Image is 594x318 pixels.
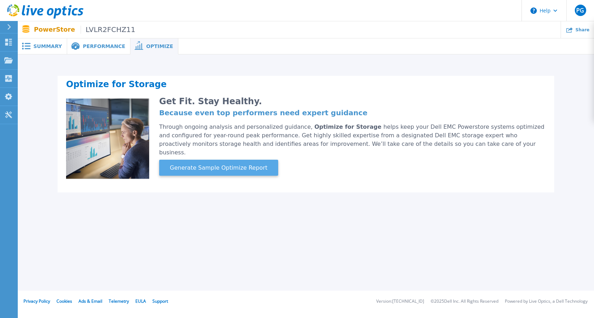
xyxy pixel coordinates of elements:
li: © 2025 Dell Inc. All Rights Reserved [431,299,498,304]
span: Optimize for Storage [314,123,383,130]
button: Generate Sample Optimize Report [159,160,278,176]
span: PG [576,7,584,13]
img: Optimize Promo [66,99,149,180]
a: Telemetry [109,298,129,304]
span: Share [576,28,589,32]
a: EULA [135,298,146,304]
h2: Optimize for Storage [66,81,546,90]
p: PowerStore [34,26,135,34]
span: Performance [83,44,125,49]
span: LVLR2FCHZ11 [81,26,135,34]
a: Cookies [56,298,72,304]
div: Through ongoing analysis and personalized guidance, helps keep your Dell EMC Powerstore systems o... [159,123,546,157]
span: Summary [33,44,62,49]
a: Ads & Email [79,298,102,304]
span: Generate Sample Optimize Report [167,164,270,172]
a: Support [152,298,168,304]
a: Privacy Policy [23,298,50,304]
h2: Get Fit. Stay Healthy. [159,99,546,104]
h4: Because even top performers need expert guidance [159,110,546,116]
li: Powered by Live Optics, a Dell Technology [505,299,588,304]
span: Optimize [146,44,173,49]
li: Version: [TECHNICAL_ID] [376,299,424,304]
